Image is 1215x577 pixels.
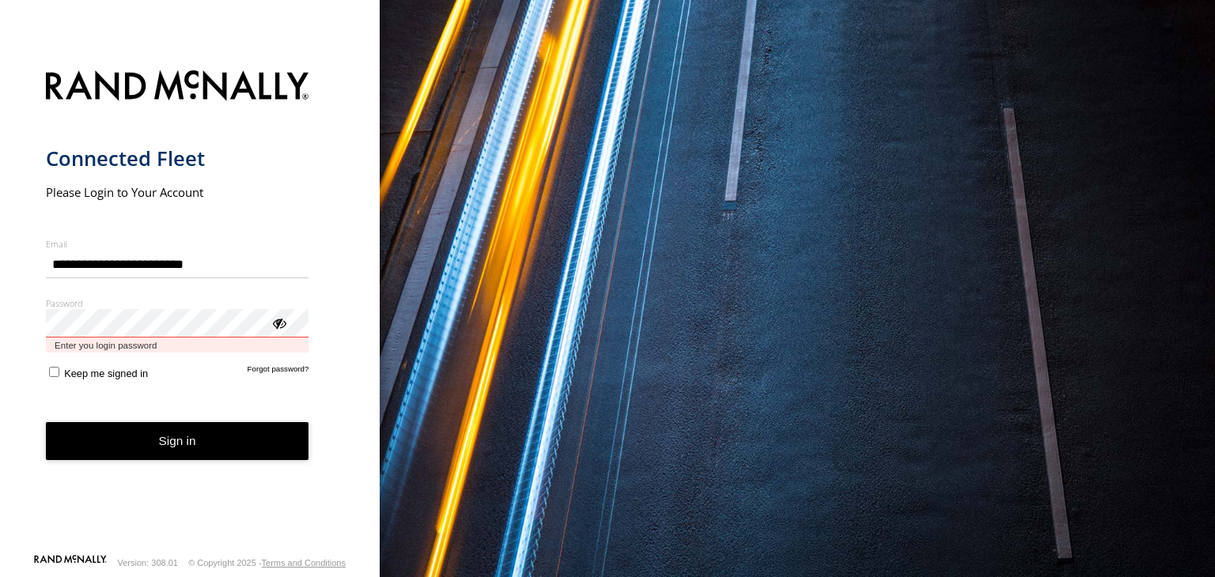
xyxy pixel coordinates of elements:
[271,315,286,330] div: ViewPassword
[46,61,335,553] form: main
[49,367,59,377] input: Keep me signed in
[118,558,178,568] div: Version: 308.01
[46,422,309,461] button: Sign in
[262,558,346,568] a: Terms and Conditions
[188,558,346,568] div: © Copyright 2025 -
[46,184,309,200] h2: Please Login to Your Account
[46,67,309,107] img: Rand McNally
[46,338,309,353] span: Enter you login password
[46,238,309,250] label: Email
[46,145,309,172] h1: Connected Fleet
[34,555,107,571] a: Visit our Website
[46,297,309,309] label: Password
[248,364,309,379] a: Forgot password?
[64,368,148,379] span: Keep me signed in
